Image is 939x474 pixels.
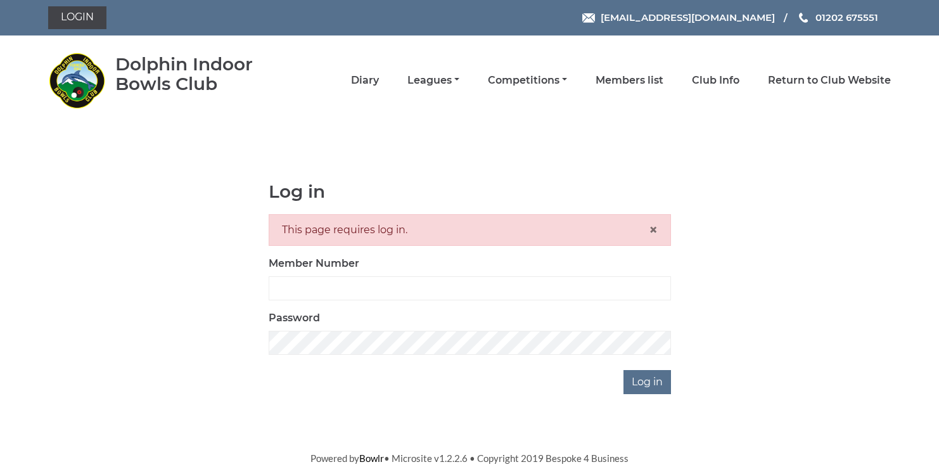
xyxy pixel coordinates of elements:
span: × [649,221,658,239]
a: Competitions [488,74,567,87]
a: Phone us 01202 675551 [797,10,878,25]
span: Powered by • Microsite v1.2.2.6 • Copyright 2019 Bespoke 4 Business [310,452,629,464]
label: Member Number [269,256,359,271]
div: This page requires log in. [269,214,671,246]
h1: Log in [269,182,671,202]
a: Leagues [407,74,459,87]
a: Diary [351,74,379,87]
label: Password [269,311,320,326]
a: Members list [596,74,663,87]
img: Phone us [799,13,808,23]
a: Email [EMAIL_ADDRESS][DOMAIN_NAME] [582,10,775,25]
a: Return to Club Website [768,74,891,87]
img: Email [582,13,595,23]
button: Close [649,222,658,238]
input: Log in [623,370,671,394]
span: [EMAIL_ADDRESS][DOMAIN_NAME] [601,11,775,23]
img: Dolphin Indoor Bowls Club [48,52,105,109]
span: 01202 675551 [815,11,878,23]
a: Bowlr [359,452,384,464]
div: Dolphin Indoor Bowls Club [115,54,290,94]
a: Login [48,6,106,29]
a: Club Info [692,74,739,87]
